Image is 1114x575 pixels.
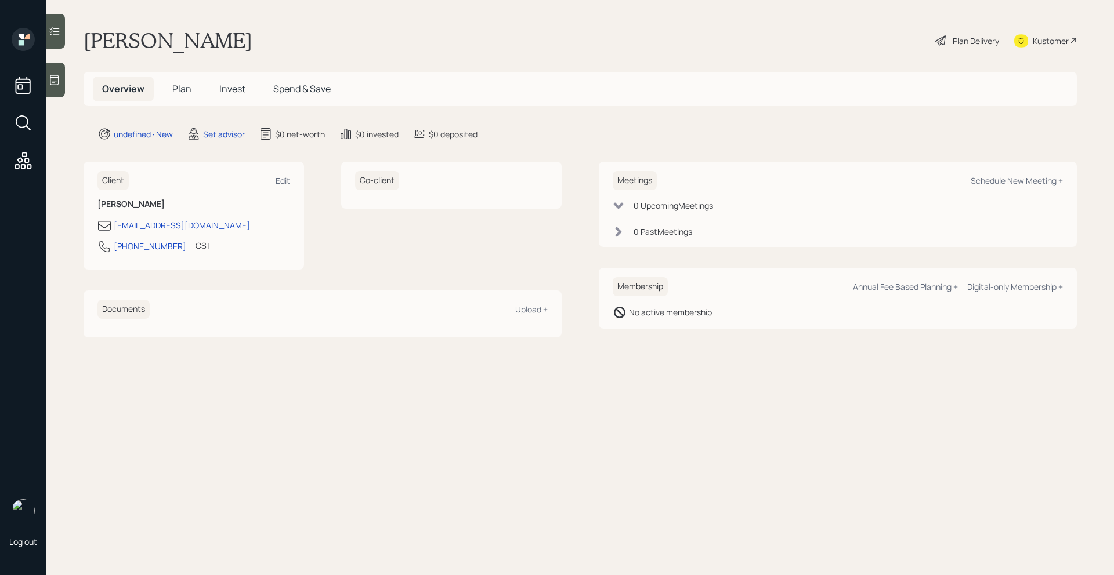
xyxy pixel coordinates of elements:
span: Plan [172,82,191,95]
div: $0 net-worth [275,128,325,140]
h1: [PERSON_NAME] [84,28,252,53]
div: Edit [276,175,290,186]
span: Spend & Save [273,82,331,95]
h6: Co-client [355,171,399,190]
h6: Documents [97,300,150,319]
img: retirable_logo.png [12,499,35,522]
div: Set advisor [203,128,245,140]
div: Upload + [515,304,548,315]
div: Log out [9,536,37,547]
div: [PHONE_NUMBER] [114,240,186,252]
span: Overview [102,82,144,95]
div: $0 invested [355,128,399,140]
div: [EMAIL_ADDRESS][DOMAIN_NAME] [114,219,250,231]
div: CST [196,239,211,252]
h6: Membership [613,277,668,296]
h6: [PERSON_NAME] [97,199,290,209]
div: No active membership [629,306,712,318]
div: 0 Upcoming Meeting s [634,199,713,212]
h6: Client [97,171,129,190]
div: Schedule New Meeting + [971,175,1063,186]
div: Kustomer [1033,35,1069,47]
span: Invest [219,82,245,95]
div: Annual Fee Based Planning + [853,281,958,292]
div: $0 deposited [429,128,478,140]
div: 0 Past Meeting s [634,225,692,238]
div: undefined · New [114,128,173,140]
h6: Meetings [613,171,657,190]
div: Digital-only Membership + [967,281,1063,292]
div: Plan Delivery [953,35,999,47]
